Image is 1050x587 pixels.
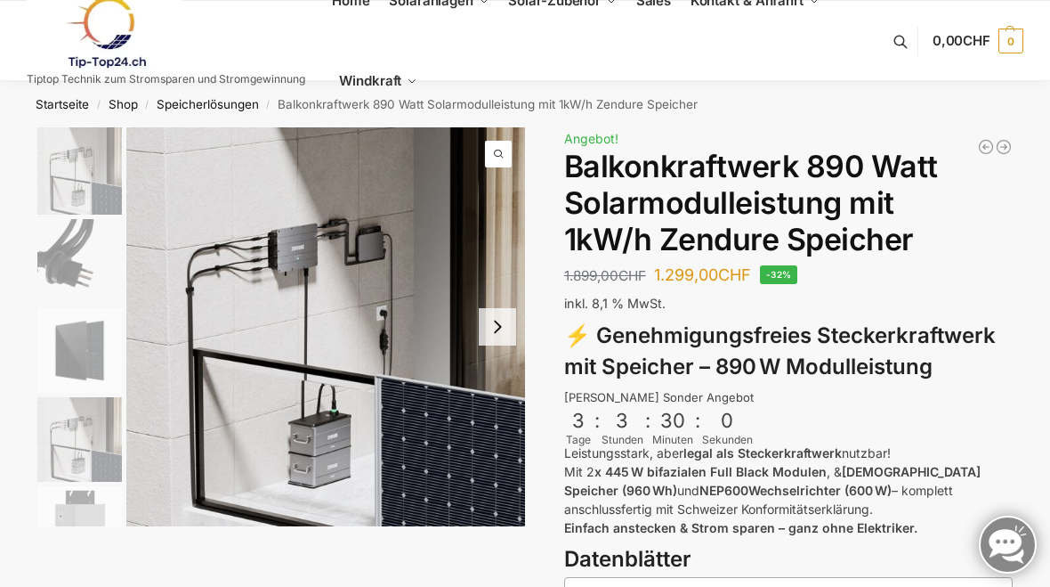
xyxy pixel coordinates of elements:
a: Znedure solar flow Batteriespeicher fuer BalkonkraftwerkeZnedure solar flow Batteriespeicher fuer... [126,127,525,526]
span: Windkraft [339,72,401,89]
span: CHF [963,32,990,49]
strong: Einfach anstecken & Strom sparen – ganz ohne Elektriker. [564,520,917,535]
span: / [259,98,278,112]
img: Zendure-solar-flow-Batteriespeicher für Balkonkraftwerke [37,127,122,215]
strong: NEP600Wechselrichter (600 W) [699,483,892,498]
span: 0 [998,29,1023,53]
img: Anschlusskabel-3meter_schweizer-stecker [37,219,122,304]
span: 0,00 [933,32,990,49]
h3: ⚡ Genehmigungsfreies Steckerkraftwerk mit Speicher – 890 W Modulleistung [564,321,1013,383]
a: Shop [109,97,138,111]
span: inkl. 8,1 % MwSt. [564,296,666,311]
div: Stunden [602,432,643,448]
span: -32% [760,265,798,284]
div: 30 [654,409,691,432]
span: CHF [718,265,751,284]
h1: Balkonkraftwerk 890 Watt Solarmodulleistung mit 1kW/h Zendure Speicher [564,149,1013,257]
span: Angebot! [564,131,618,146]
div: : [695,409,700,444]
h3: Datenblätter [564,544,1013,575]
div: Minuten [652,432,693,448]
button: Next slide [479,308,516,346]
span: / [89,98,108,112]
a: Speicherlösungen [157,97,259,111]
div: Sekunden [702,432,753,448]
img: nep-microwechselrichter-600w [37,486,122,571]
a: 0,00CHF 0 [933,14,1023,68]
a: Steckerkraftwerk mit 4 KW Speicher und 8 Solarmodulen mit 3600 Watt [995,138,1013,156]
span: CHF [618,267,646,284]
strong: [DEMOGRAPHIC_DATA] Speicher (960 Wh) [564,464,981,498]
div: [PERSON_NAME] Sonder Angebot [564,389,1013,407]
div: : [594,409,600,444]
a: Balkonkraftwerk 890 Watt Solarmodulleistung mit 2kW/h Zendure Speicher [977,138,995,156]
a: Startseite [36,97,89,111]
strong: legal als Steckerkraftwerk [683,445,842,461]
strong: x 445 W bifazialen Full Black Modulen [594,464,827,479]
img: Zendure-solar-flow-Batteriespeicher für Balkonkraftwerke [37,397,122,482]
p: Tiptop Technik zum Stromsparen und Stromgewinnung [27,74,305,85]
a: Windkraft [332,41,425,121]
bdi: 1.899,00 [564,267,646,284]
div: : [645,409,650,444]
div: 3 [603,409,642,432]
img: Maysun [37,308,122,393]
div: 3 [566,409,591,432]
div: Tage [564,432,593,448]
bdi: 1.299,00 [654,265,751,284]
span: / [138,98,157,112]
div: 0 [704,409,751,432]
img: Zendure-solar-flow-Batteriespeicher für Balkonkraftwerke [126,127,525,526]
p: Leistungsstark, aber nutzbar! Mit 2 , & und – komplett anschlussfertig mit Schweizer Konformitäts... [564,444,1013,537]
